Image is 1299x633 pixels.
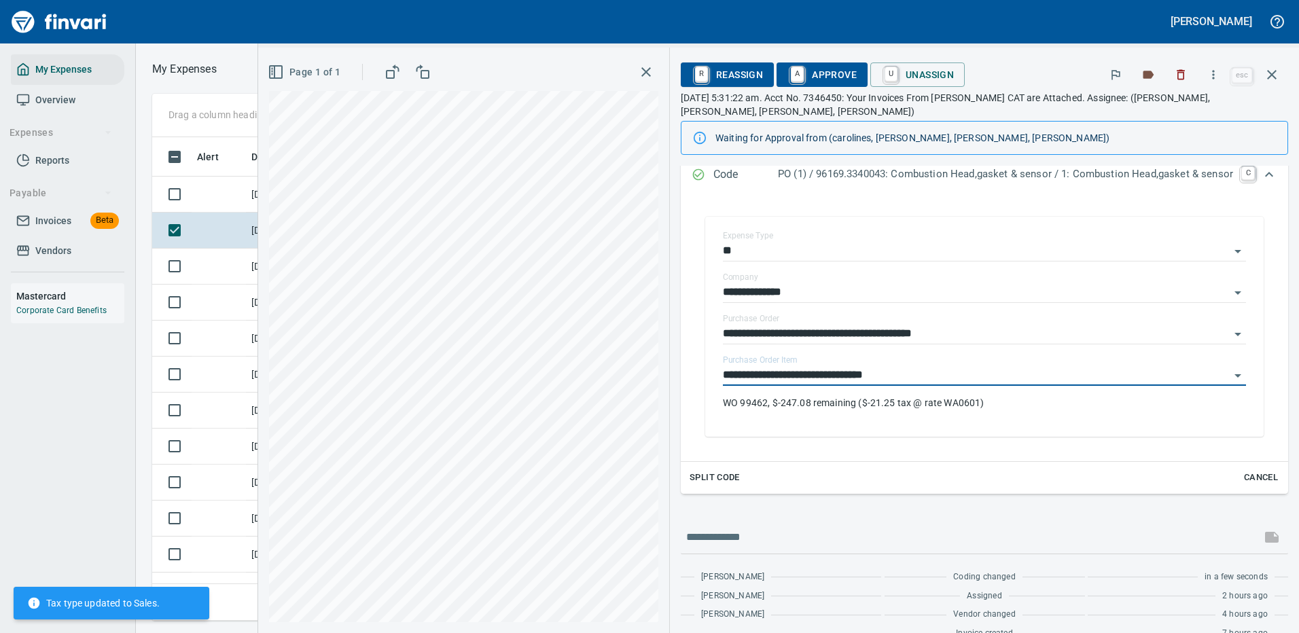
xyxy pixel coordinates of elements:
[777,62,868,87] button: AApprove
[690,470,740,486] span: Split Code
[1228,325,1247,344] button: Open
[1167,11,1256,32] button: [PERSON_NAME]
[1198,60,1228,90] button: More
[168,108,368,122] p: Drag a column heading here to group the table
[695,67,708,82] a: R
[270,64,340,81] span: Page 1 of 1
[251,149,290,165] span: Date
[1243,470,1279,486] span: Cancel
[701,571,764,584] span: [PERSON_NAME]
[11,54,124,85] a: My Expenses
[1228,366,1247,385] button: Open
[1228,58,1288,91] span: Close invoice
[1228,283,1247,302] button: Open
[16,289,124,304] h6: Mastercard
[885,67,897,82] a: U
[11,145,124,176] a: Reports
[35,242,71,259] span: Vendors
[197,149,236,165] span: Alert
[1228,242,1247,261] button: Open
[246,393,314,429] td: [DATE]
[713,166,778,184] p: Code
[681,153,1288,198] div: Expand
[1171,14,1252,29] h5: [PERSON_NAME]
[953,571,1015,584] span: Coding changed
[1205,571,1268,584] span: in a few seconds
[681,62,774,87] button: RReassign
[1166,60,1196,90] button: Discard
[265,60,346,85] button: Page 1 of 1
[692,63,763,86] span: Reassign
[778,166,1233,182] p: PO (1) / 96169.3340043: Combustion Head,gasket & sensor / 1: Combustion Head,gasket & sensor
[152,61,217,77] p: My Expenses
[246,465,314,501] td: [DATE]
[35,61,92,78] span: My Expenses
[10,185,112,202] span: Payable
[1222,590,1268,603] span: 2 hours ago
[715,126,1277,150] div: Waiting for Approval from (carolines, [PERSON_NAME], [PERSON_NAME], [PERSON_NAME])
[870,62,965,87] button: UUnassign
[723,314,779,323] label: Purchase Order
[791,67,804,82] a: A
[701,608,764,621] span: [PERSON_NAME]
[90,213,119,228] span: Beta
[8,5,110,38] img: Finvari
[27,596,160,610] span: Tax type updated to Sales.
[197,149,219,165] span: Alert
[251,149,272,165] span: Date
[246,573,314,609] td: [DATE]
[246,537,314,573] td: [DATE]
[681,198,1288,494] div: Expand
[723,273,758,281] label: Company
[4,120,118,145] button: Expenses
[246,429,314,465] td: [DATE]
[1256,521,1288,554] span: This records your message into the invoice and notifies anyone mentioned
[1239,467,1283,488] button: Cancel
[967,590,1001,603] span: Assigned
[246,249,314,285] td: [DATE]
[16,306,107,315] a: Corporate Card Benefits
[10,124,112,141] span: Expenses
[723,356,797,364] label: Purchase Order Item
[1133,60,1163,90] button: Labels
[11,85,124,115] a: Overview
[701,590,764,603] span: [PERSON_NAME]
[11,236,124,266] a: Vendors
[723,396,1246,410] p: WO 99462, $-247.08 remaining ($-21.25 tax @ rate WA0601)
[246,213,314,249] td: [DATE]
[246,177,314,213] td: [DATE]
[686,467,743,488] button: Split Code
[681,91,1288,118] p: [DATE] 5:31:22 am. Acct No. 7346450: Your Invoices From [PERSON_NAME] CAT are Attached. Assignee:...
[881,63,954,86] span: Unassign
[11,206,124,236] a: InvoicesBeta
[246,285,314,321] td: [DATE]
[246,501,314,537] td: [DATE]
[246,357,314,393] td: [DATE]
[723,232,773,240] label: Expense Type
[4,181,118,206] button: Payable
[35,92,75,109] span: Overview
[246,321,314,357] td: [DATE]
[1222,608,1268,621] span: 4 hours ago
[787,63,857,86] span: Approve
[35,152,69,169] span: Reports
[1232,68,1252,83] a: esc
[1241,166,1255,180] a: C
[35,213,71,230] span: Invoices
[152,61,217,77] nav: breadcrumb
[953,608,1015,621] span: Vendor changed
